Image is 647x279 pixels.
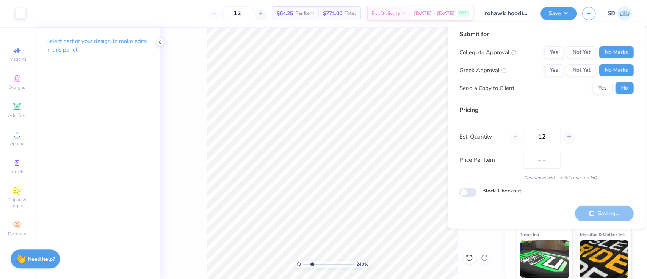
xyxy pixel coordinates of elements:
span: Clipart & logos [4,197,30,209]
div: Collegiate Approval [459,48,516,57]
span: Image AI [8,56,26,62]
span: Designs [9,84,25,90]
div: Send a Copy to Client [459,84,514,93]
span: Decorate [8,231,26,237]
div: Submit for [459,30,633,39]
strong: Need help? [28,255,55,263]
span: Neon Ink [520,230,539,238]
span: FREE [459,11,467,16]
span: SD [608,9,615,18]
div: Customers will see this price on HQ. [459,174,633,181]
input: Untitled Design [479,6,535,21]
span: Total [345,9,356,17]
button: No [615,82,633,94]
div: Greek Approval [459,66,506,75]
span: Greek [11,169,23,175]
div: Pricing [459,106,633,115]
input: – – [222,6,252,20]
span: [DATE] - [DATE] [414,9,455,17]
span: Add Text [8,112,26,118]
span: Per Item [295,9,314,17]
button: No Marks [599,64,633,76]
a: SD [608,6,632,21]
span: $771.00 [323,9,342,17]
button: Yes [592,82,612,94]
p: Select part of your design to make edits in this panel [46,37,148,54]
button: Not Yet [567,64,596,76]
span: Est. Delivery [371,9,400,17]
span: $64.25 [277,9,293,17]
img: Sparsh Drolia [617,6,632,21]
span: Upload [9,140,25,147]
label: Block Checkout [482,187,521,195]
span: 240 % [356,261,368,268]
input: – – [523,128,560,145]
button: Not Yet [567,46,596,58]
label: Est. Quantity [459,132,504,141]
button: Yes [544,46,564,58]
span: Metallic & Glitter Ink [580,230,625,238]
button: Yes [544,64,564,76]
button: No Marks [599,46,633,58]
label: Price Per Item [459,156,518,164]
img: Metallic & Glitter Ink [580,240,629,278]
button: Save [540,7,577,20]
img: Neon Ink [520,240,569,278]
